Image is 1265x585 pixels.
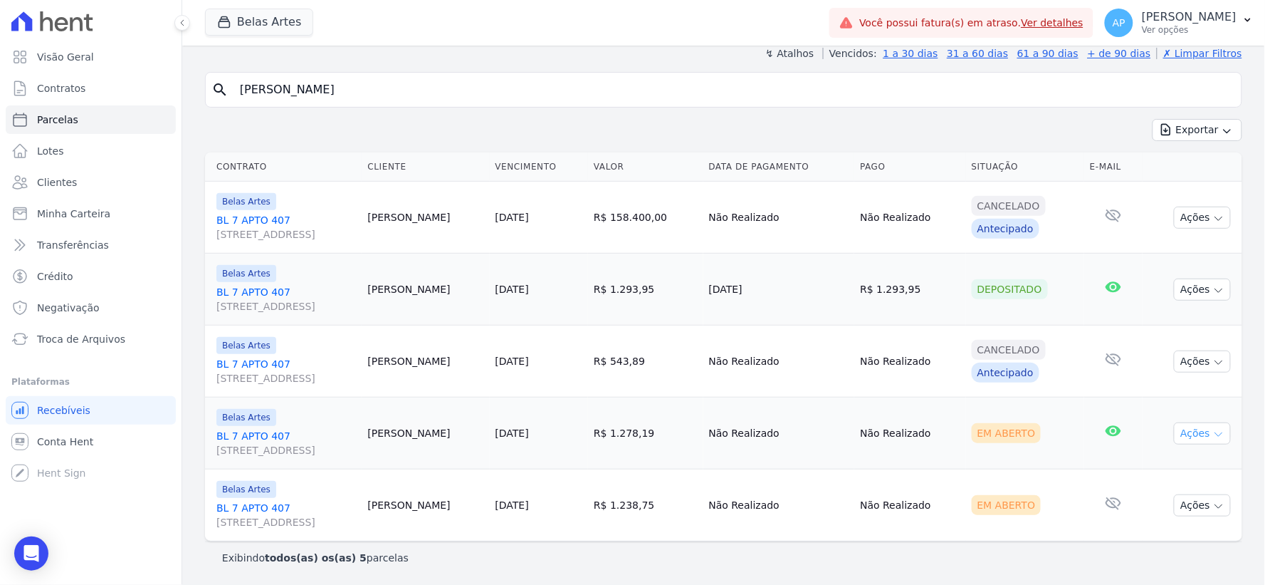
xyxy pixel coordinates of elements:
a: Recebíveis [6,396,176,425]
a: Minha Carteira [6,200,176,228]
a: Ver detalhes [1022,17,1084,29]
a: Troca de Arquivos [6,325,176,353]
td: R$ 1.293,95 [588,254,703,326]
div: Em Aberto [972,495,1041,515]
div: Cancelado [972,196,1046,216]
button: Ações [1174,207,1231,229]
span: Transferências [37,238,109,252]
a: [DATE] [495,356,529,367]
a: Clientes [6,168,176,197]
td: R$ 543,89 [588,326,703,398]
td: [PERSON_NAME] [362,254,489,326]
a: BL 7 APTO 407[STREET_ADDRESS] [216,213,356,242]
td: R$ 1.278,19 [588,398,703,470]
span: Visão Geral [37,50,94,64]
a: Contratos [6,74,176,103]
th: Pago [854,152,965,182]
td: Não Realizado [854,326,965,398]
span: [STREET_ADDRESS] [216,443,356,457]
span: Parcelas [37,113,78,127]
div: Cancelado [972,340,1046,360]
a: [DATE] [495,428,529,439]
span: [STREET_ADDRESS] [216,515,356,529]
a: 61 a 90 dias [1017,48,1078,59]
a: 1 a 30 dias [883,48,938,59]
a: 31 a 60 dias [947,48,1008,59]
td: Não Realizado [854,398,965,470]
span: Belas Artes [216,193,276,210]
a: [DATE] [495,212,529,223]
a: [DATE] [495,284,529,295]
label: ↯ Atalhos [765,48,814,59]
td: [PERSON_NAME] [362,326,489,398]
span: Belas Artes [216,481,276,498]
div: Depositado [972,279,1048,299]
td: Não Realizado [703,326,855,398]
button: Ações [1174,423,1231,445]
a: ✗ Limpar Filtros [1157,48,1242,59]
label: Vencidos: [823,48,877,59]
p: Exibindo parcelas [222,551,409,565]
span: Belas Artes [216,409,276,426]
a: BL 7 APTO 407[STREET_ADDRESS] [216,285,356,314]
span: AP [1113,18,1125,28]
span: [STREET_ADDRESS] [216,227,356,242]
a: BL 7 APTO 407[STREET_ADDRESS] [216,501,356,529]
td: Não Realizado [703,182,855,254]
td: [PERSON_NAME] [362,398,489,470]
th: Contrato [205,152,362,182]
td: [PERSON_NAME] [362,470,489,542]
div: Antecipado [972,219,1039,239]
span: Negativação [37,301,100,315]
span: Minha Carteira [37,207,110,221]
div: Open Intercom Messenger [14,537,48,571]
th: Vencimento [490,152,589,182]
td: R$ 1.238,75 [588,470,703,542]
b: todos(as) os(as) 5 [265,552,367,564]
span: Conta Hent [37,435,93,449]
span: Lotes [37,144,64,158]
i: search [211,81,229,98]
span: Recebíveis [37,403,90,418]
a: + de 90 dias [1088,48,1151,59]
div: Plataformas [11,373,170,390]
td: [DATE] [703,254,855,326]
button: Ações [1174,351,1231,373]
span: Troca de Arquivos [37,332,125,346]
span: [STREET_ADDRESS] [216,299,356,314]
span: Belas Artes [216,265,276,282]
a: Negativação [6,294,176,322]
a: Conta Hent [6,428,176,456]
td: Não Realizado [854,182,965,254]
span: Crédito [37,269,73,284]
p: Ver opções [1142,24,1237,36]
td: [PERSON_NAME] [362,182,489,254]
td: R$ 158.400,00 [588,182,703,254]
span: [STREET_ADDRESS] [216,371,356,385]
td: Não Realizado [703,470,855,542]
p: [PERSON_NAME] [1142,10,1237,24]
td: Não Realizado [703,398,855,470]
th: Data de Pagamento [703,152,855,182]
th: Situação [966,152,1084,182]
span: Clientes [37,175,77,190]
th: E-mail [1084,152,1143,182]
a: Visão Geral [6,43,176,71]
button: Ações [1174,279,1231,301]
a: Transferências [6,231,176,259]
button: Exportar [1153,119,1242,141]
a: BL 7 APTO 407[STREET_ADDRESS] [216,429,356,457]
span: Contratos [37,81,85,95]
a: BL 7 APTO 407[STREET_ADDRESS] [216,357,356,385]
button: AP [PERSON_NAME] Ver opções [1093,3,1265,43]
span: Você possui fatura(s) em atraso. [859,16,1083,31]
td: Não Realizado [854,470,965,542]
div: Antecipado [972,363,1039,383]
th: Cliente [362,152,489,182]
input: Buscar por nome do lote ou do cliente [231,76,1236,104]
button: Belas Artes [205,9,313,36]
span: Belas Artes [216,337,276,354]
button: Ações [1174,495,1231,517]
td: R$ 1.293,95 [854,254,965,326]
a: Crédito [6,262,176,291]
